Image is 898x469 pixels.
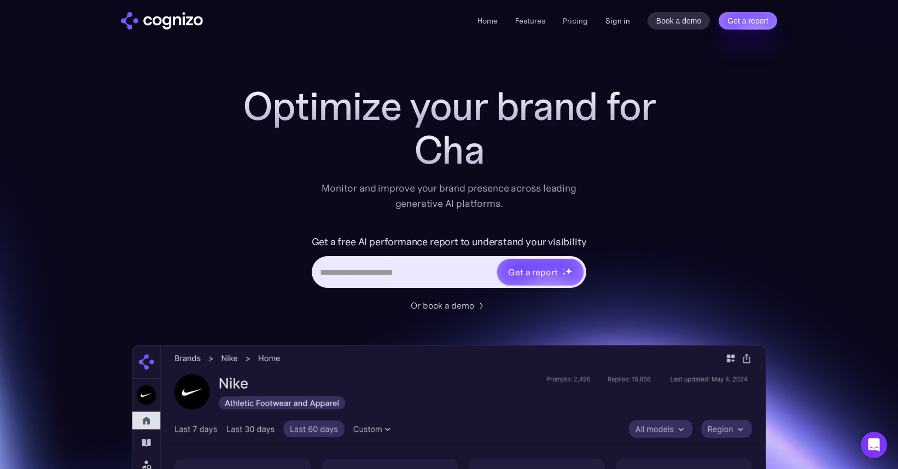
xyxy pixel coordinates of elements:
[563,16,588,26] a: Pricing
[411,299,487,312] a: Or book a demo
[719,12,777,30] a: Get a report
[230,128,668,172] div: Cha
[496,258,585,286] a: Get a reportstarstarstar
[562,272,566,276] img: star
[648,12,710,30] a: Book a demo
[565,268,572,275] img: star
[230,84,668,128] h1: Optimize your brand for
[515,16,545,26] a: Features
[508,265,557,279] div: Get a report
[861,432,887,458] div: Open Intercom Messenger
[314,181,584,211] div: Monitor and improve your brand presence across leading generative AI platforms.
[312,233,587,293] form: Hero URL Input Form
[605,14,630,27] a: Sign in
[312,233,587,251] label: Get a free AI performance report to understand your visibility
[477,16,498,26] a: Home
[562,268,564,270] img: star
[121,12,203,30] a: home
[411,299,474,312] div: Or book a demo
[121,12,203,30] img: cognizo logo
